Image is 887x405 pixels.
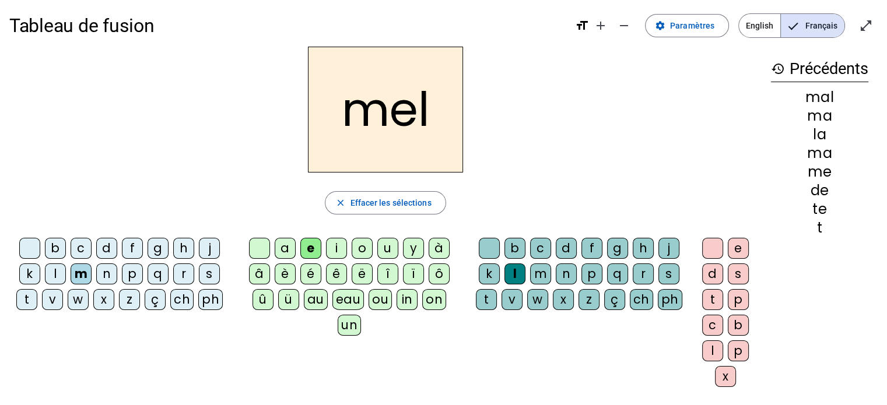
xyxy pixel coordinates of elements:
[556,238,577,259] div: d
[594,19,608,33] mat-icon: add
[612,14,636,37] button: Diminuer la taille de la police
[504,238,525,259] div: b
[575,19,589,33] mat-icon: format_size
[377,238,398,259] div: u
[429,238,450,259] div: à
[42,289,63,310] div: v
[71,238,92,259] div: c
[771,90,868,104] div: mal
[633,238,654,259] div: h
[670,19,714,33] span: Paramètres
[422,289,446,310] div: on
[275,263,296,284] div: è
[771,165,868,179] div: me
[771,62,785,76] mat-icon: history
[148,263,169,284] div: q
[771,221,868,235] div: t
[645,14,729,37] button: Paramètres
[122,238,143,259] div: f
[658,238,679,259] div: j
[553,289,574,310] div: x
[45,263,66,284] div: l
[253,289,274,310] div: û
[581,263,602,284] div: p
[859,19,873,33] mat-icon: open_in_full
[530,263,551,284] div: m
[338,315,361,336] div: un
[702,263,723,284] div: d
[249,263,270,284] div: â
[308,47,463,172] h2: mel
[96,238,117,259] div: d
[19,263,40,284] div: k
[702,340,723,361] div: l
[607,263,628,284] div: q
[581,238,602,259] div: f
[771,128,868,142] div: la
[702,289,723,310] div: t
[369,289,392,310] div: ou
[556,263,577,284] div: n
[579,289,599,310] div: z
[304,289,328,310] div: au
[403,238,424,259] div: y
[300,238,321,259] div: e
[96,263,117,284] div: n
[854,14,878,37] button: Entrer en plein écran
[278,289,299,310] div: ü
[658,289,682,310] div: ph
[199,263,220,284] div: s
[119,289,140,310] div: z
[397,289,418,310] div: in
[403,263,424,284] div: ï
[16,289,37,310] div: t
[771,109,868,123] div: ma
[93,289,114,310] div: x
[607,238,628,259] div: g
[728,340,749,361] div: p
[728,315,749,336] div: b
[728,263,749,284] div: s
[71,263,92,284] div: m
[9,7,566,44] h1: Tableau de fusion
[715,366,736,387] div: x
[300,263,321,284] div: é
[728,289,749,310] div: p
[198,289,223,310] div: ph
[589,14,612,37] button: Augmenter la taille de la police
[502,289,523,310] div: v
[739,14,780,37] span: English
[352,238,373,259] div: o
[326,263,347,284] div: ê
[325,191,446,214] button: Effacer les sélections
[479,263,500,284] div: k
[527,289,548,310] div: w
[738,13,845,38] mat-button-toggle-group: Language selection
[173,238,194,259] div: h
[335,198,345,208] mat-icon: close
[429,263,450,284] div: ô
[781,14,844,37] span: Français
[655,20,665,31] mat-icon: settings
[617,19,631,33] mat-icon: remove
[45,238,66,259] div: b
[530,238,551,259] div: c
[771,202,868,216] div: te
[658,263,679,284] div: s
[771,184,868,198] div: de
[702,315,723,336] div: c
[350,196,431,210] span: Effacer les sélections
[332,289,364,310] div: eau
[504,263,525,284] div: l
[377,263,398,284] div: î
[122,263,143,284] div: p
[633,263,654,284] div: r
[68,289,89,310] div: w
[173,263,194,284] div: r
[145,289,166,310] div: ç
[170,289,194,310] div: ch
[604,289,625,310] div: ç
[199,238,220,259] div: j
[352,263,373,284] div: ë
[771,56,868,82] h3: Précédents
